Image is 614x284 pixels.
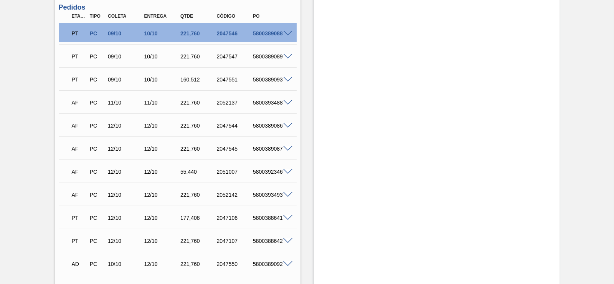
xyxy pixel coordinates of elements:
div: Pedido de Compra [88,100,106,106]
div: 11/10/2025 [106,100,146,106]
div: Pedido de Compra [88,169,106,175]
div: Código [215,13,255,19]
div: 12/10/2025 [106,123,146,129]
div: Pedido em Trânsito [70,209,88,226]
div: Pedido de Compra [88,76,106,83]
p: PT [72,215,86,221]
div: 2047544 [215,123,255,129]
p: AF [72,192,86,198]
div: 2047107 [215,238,255,244]
div: 221,760 [178,30,218,37]
div: Aguardando Faturamento [70,94,88,111]
div: 2047545 [215,146,255,152]
div: 160,512 [178,76,218,83]
div: Qtde [178,13,218,19]
div: 10/10/2025 [142,76,182,83]
div: Entrega [142,13,182,19]
div: 5800389093 [251,76,291,83]
div: Pedido em Trânsito [70,48,88,65]
p: AF [72,100,86,106]
p: PT [72,76,86,83]
div: 2047546 [215,30,255,37]
div: 221,760 [178,192,218,198]
p: PT [72,53,86,60]
div: Coleta [106,13,146,19]
div: Pedido de Compra [88,238,106,244]
div: 10/10/2025 [106,261,146,267]
div: 12/10/2025 [106,146,146,152]
div: 2051007 [215,169,255,175]
div: 12/10/2025 [142,261,182,267]
div: Pedido de Compra [88,192,106,198]
div: 2052137 [215,100,255,106]
div: Pedido em Trânsito [70,25,88,42]
div: Pedido de Compra [88,123,106,129]
div: 12/10/2025 [142,192,182,198]
div: 12/10/2025 [142,215,182,221]
div: 221,760 [178,146,218,152]
div: 221,760 [178,53,218,60]
div: 12/10/2025 [106,215,146,221]
div: 10/10/2025 [142,30,182,37]
div: 09/10/2025 [106,30,146,37]
div: Tipo [88,13,106,19]
p: AF [72,123,86,129]
div: 221,760 [178,261,218,267]
h3: Pedidos [59,3,297,12]
div: 5800389089 [251,53,291,60]
p: AF [72,169,86,175]
div: 5800389092 [251,261,291,267]
div: 5800389087 [251,146,291,152]
div: 5800388641 [251,215,291,221]
div: PO [251,13,291,19]
p: AF [72,146,86,152]
div: Pedido de Compra [88,261,106,267]
div: Pedido em Trânsito [70,71,88,88]
p: PT [72,238,86,244]
div: 5800389088 [251,30,291,37]
div: Pedido de Compra [88,30,106,37]
div: 11/10/2025 [142,100,182,106]
div: Aguardando Descarga [70,256,88,272]
div: Pedido de Compra [88,53,106,60]
div: 221,760 [178,123,218,129]
div: 12/10/2025 [142,238,182,244]
div: Aguardando Faturamento [70,163,88,180]
div: 10/10/2025 [142,53,182,60]
p: AD [72,261,86,267]
div: 221,760 [178,100,218,106]
div: 5800389086 [251,123,291,129]
div: 2047551 [215,76,255,83]
div: 12/10/2025 [106,238,146,244]
p: PT [72,30,86,37]
div: 221,760 [178,238,218,244]
div: 55,440 [178,169,218,175]
div: 5800393488 [251,100,291,106]
div: 2047547 [215,53,255,60]
div: 2052142 [215,192,255,198]
div: 12/10/2025 [142,146,182,152]
div: 2047106 [215,215,255,221]
div: Pedido em Trânsito [70,233,88,249]
div: Pedido de Compra [88,215,106,221]
div: Pedido de Compra [88,146,106,152]
div: 12/10/2025 [142,123,182,129]
div: Aguardando Faturamento [70,186,88,203]
div: 5800392346 [251,169,291,175]
div: 177,408 [178,215,218,221]
div: 5800393493 [251,192,291,198]
div: 09/10/2025 [106,53,146,60]
div: 12/10/2025 [142,169,182,175]
div: Etapa [70,13,88,19]
div: 12/10/2025 [106,192,146,198]
div: 2047550 [215,261,255,267]
div: Aguardando Faturamento [70,117,88,134]
div: 5800388642 [251,238,291,244]
div: Aguardando Faturamento [70,140,88,157]
div: 12/10/2025 [106,169,146,175]
div: 09/10/2025 [106,76,146,83]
